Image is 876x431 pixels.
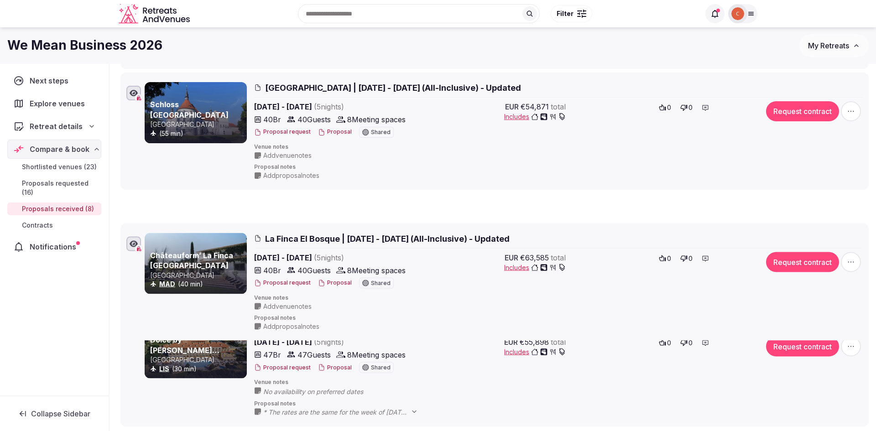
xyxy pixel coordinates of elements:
[551,336,566,347] span: total
[520,336,549,347] span: €55,898
[678,101,695,114] button: 0
[520,252,549,263] span: €63,585
[7,219,101,232] a: Contracts
[265,82,521,93] span: [GEOGRAPHIC_DATA] | [DATE] - [DATE] (All-Inclusive) - Updated
[150,280,245,289] div: (40 min)
[371,130,391,135] span: Shared
[7,71,101,90] a: Next steps
[371,364,391,370] span: Shared
[557,9,574,18] span: Filter
[551,5,592,22] button: Filter
[766,252,839,272] button: Request contract
[119,4,192,24] a: Visit the homepage
[656,336,674,349] button: 0
[297,349,331,360] span: 47 Guests
[159,364,169,372] a: LIS
[766,336,839,356] button: Request contract
[254,363,311,371] button: Proposal request
[150,335,229,365] a: Dolce by [PERSON_NAME] [GEOGRAPHIC_DATA]
[504,263,566,272] button: Includes
[347,349,406,360] span: 8 Meeting spaces
[254,378,863,386] span: Venue notes
[521,101,549,112] span: €54,871
[347,114,406,125] span: 8 Meeting spaces
[504,347,566,356] button: Includes
[150,120,245,129] p: [GEOGRAPHIC_DATA]
[159,280,175,288] a: MAD
[766,101,839,121] button: Request contract
[318,128,352,136] button: Proposal
[30,98,89,109] span: Explore venues
[7,203,101,215] a: Proposals received (8)
[688,254,693,263] span: 0
[318,363,352,371] button: Proposal
[667,254,671,263] span: 0
[799,34,869,57] button: My Retreats
[254,294,863,301] span: Venue notes
[505,252,518,263] span: EUR
[297,265,331,275] span: 40 Guests
[254,279,311,287] button: Proposal request
[22,204,94,213] span: Proposals received (8)
[254,163,863,171] span: Proposal notes
[263,301,312,311] span: Add venue notes
[263,322,319,331] span: Add proposal notes
[7,161,101,173] a: Shortlisted venues (23)
[254,128,311,136] button: Proposal request
[30,75,72,86] span: Next steps
[22,162,97,171] span: Shortlisted venues (23)
[22,221,53,230] span: Contracts
[314,102,344,111] span: ( 5 night s )
[7,237,101,256] a: Notifications
[667,103,671,112] span: 0
[297,114,331,125] span: 40 Guests
[254,143,863,151] span: Venue notes
[254,252,415,263] span: [DATE] - [DATE]
[318,279,352,287] button: Proposal
[7,94,101,113] a: Explore venues
[7,36,162,54] h1: We Mean Business 2026
[30,144,89,155] span: Compare & book
[254,400,863,407] span: Proposal notes
[551,101,566,112] span: total
[347,265,406,275] span: 8 Meeting spaces
[678,336,695,349] button: 0
[22,179,98,197] span: Proposals requested (16)
[31,409,90,418] span: Collapse Sidebar
[314,337,344,346] span: ( 5 night s )
[7,404,101,424] button: Collapse Sidebar
[504,336,518,347] span: EUR
[254,101,415,112] span: [DATE] - [DATE]
[688,338,693,348] span: 0
[150,100,229,119] a: Schloss [GEOGRAPHIC_DATA]
[254,336,415,347] span: [DATE] - [DATE]
[263,151,312,160] span: Add venue notes
[150,129,245,138] div: (55 min)
[263,114,281,125] span: 40 Br
[30,241,80,252] span: Notifications
[551,252,566,263] span: total
[504,112,566,121] button: Includes
[265,233,510,244] span: La Finca El Bosque | [DATE] - [DATE] (All-Inclusive) - Updated
[667,338,671,348] span: 0
[150,355,245,364] p: [GEOGRAPHIC_DATA]
[371,280,391,286] span: Shared
[688,103,693,112] span: 0
[263,171,319,180] span: Add proposal notes
[119,4,192,24] svg: Retreats and Venues company logo
[678,252,695,265] button: 0
[656,101,674,114] button: 0
[656,252,674,265] button: 0
[7,177,101,199] a: Proposals requested (16)
[150,270,245,280] p: [GEOGRAPHIC_DATA]
[263,387,381,396] span: No availability on preferred dates
[808,41,849,50] span: My Retreats
[314,253,344,262] span: ( 5 night s )
[263,349,281,360] span: 47 Br
[505,101,519,112] span: EUR
[263,265,281,275] span: 40 Br
[731,7,744,20] img: Catalina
